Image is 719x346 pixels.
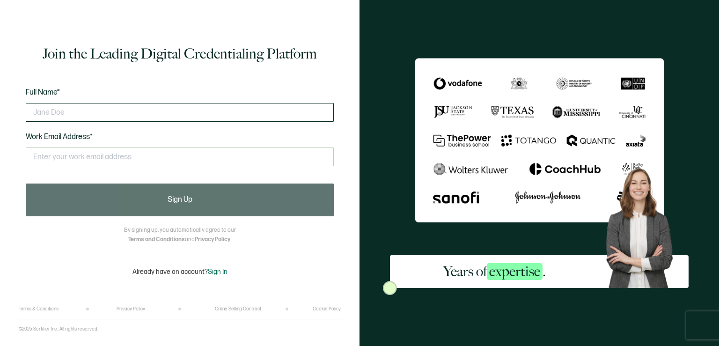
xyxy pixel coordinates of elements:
[117,306,145,312] a: Privacy Policy
[215,306,261,312] a: Online Selling Contract
[19,306,59,312] a: Terms & Conditions
[599,162,688,287] img: Sertifier Signup - Years of <span class="strong-h">expertise</span>. Hero
[128,236,185,243] a: Terms and Conditions
[195,236,230,243] a: Privacy Policy
[43,44,317,63] h1: Join the Leading Digital Credentialing Platform
[415,58,664,222] img: Sertifier Signup - Years of <span class="strong-h">expertise</span>.
[26,88,60,97] span: Full Name*
[19,326,98,332] p: ©2025 Sertifier Inc.. All rights reserved.
[132,268,227,276] p: Already have an account?
[487,263,543,280] span: expertise
[383,281,397,295] img: Sertifier Signup
[313,306,341,312] a: Cookie Policy
[26,147,334,166] input: Enter your work email address
[168,196,192,204] span: Sign Up
[26,133,93,141] span: Work Email Address*
[26,184,334,216] button: Sign Up
[208,268,227,276] span: Sign In
[26,103,334,122] input: Jane Doe
[443,262,546,281] h2: Years of .
[124,226,236,244] p: By signing up, you automatically agree to our and .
